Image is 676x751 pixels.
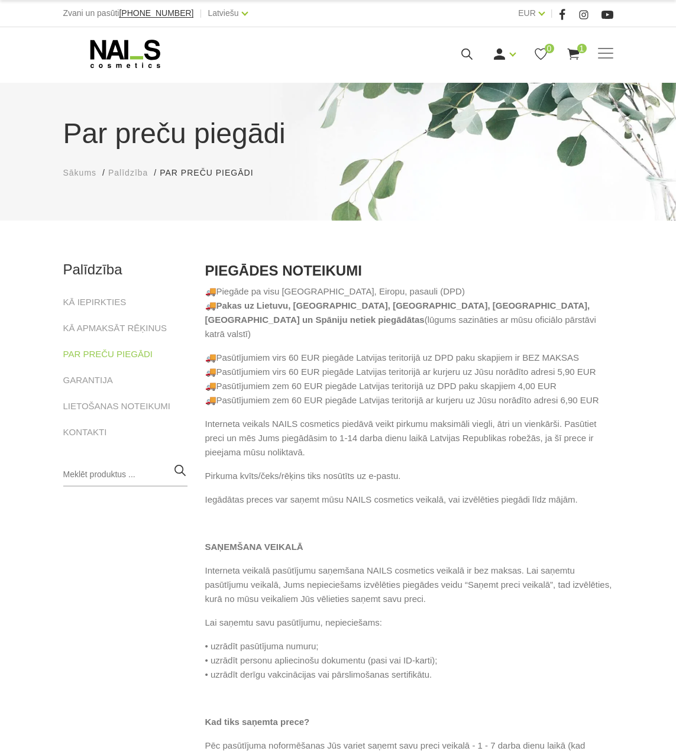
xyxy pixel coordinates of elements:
[63,399,170,413] a: LIETOŠANAS NOTEIKUMI
[577,44,587,53] span: 1
[205,300,590,325] strong: Pakas uz Lietuvu, [GEOGRAPHIC_DATA], [GEOGRAPHIC_DATA], [GEOGRAPHIC_DATA], [GEOGRAPHIC_DATA] un S...
[199,6,202,21] span: |
[119,8,193,18] span: [PHONE_NUMBER]
[63,6,194,21] div: Zvani un pasūti
[63,425,107,439] a: KONTAKTI
[205,284,613,341] p: Piegāde pa visu [GEOGRAPHIC_DATA], Eiropu, pasauli (DPD) (lūgums sazināties ar mūsu oficiālo pār...
[63,463,187,487] input: Meklēt produktus ...
[205,417,613,459] p: Interneta veikals NAILS cosmetics piedāvā veikt pirkumu maksimāli viegli, ātri un vienkārši. Pasū...
[63,167,97,179] a: Sākums
[551,6,553,21] span: |
[205,542,303,552] strong: SAŅEMŠANA VEIKALĀ
[205,263,362,279] strong: PIEGĀDES NOTEIKUMI
[205,493,613,507] p: Iegādātas preces var saņemt mūsu NAILS cosmetics veikalā, vai izvēlēties piegādi līdz mājām.
[63,112,613,155] h1: Par preču piegādi
[63,321,167,335] a: KĀ APMAKSĀT RĒĶINUS
[63,295,127,309] a: KĀ IEPIRKTIES
[545,44,554,53] span: 0
[119,9,193,18] a: [PHONE_NUMBER]
[205,564,613,606] p: Interneta veikalā pasūtījumu saņemšana NAILS cosmetics veikalā ir bez maksas. Lai saņemtu pasūtīj...
[205,352,599,405] span: 🚚Pasūtījumiem virs 60 EUR piegāde Latvijas teritorijā uz DPD paku skapjiem ir BEZ MAKSAS 🚚Pas...
[63,347,153,361] a: PAR PREČU PIEGĀDI
[208,6,238,20] a: Latviešu
[518,6,536,20] a: EUR
[160,167,265,179] li: Par preču piegādi
[205,639,613,682] p: • uzrādīt pasūtījuma numuru; • uzrādīt personu apliecinošu dokumentu (pasi vai ID-karti); • uzrād...
[566,47,581,61] a: 1
[533,47,548,61] a: 0
[205,616,613,630] p: Lai saņemtu savu pasūtījumu, nepieciešams:
[205,717,310,727] strong: Kad tiks saņemta prece?
[205,286,216,296] span: 🚚
[108,167,148,179] a: Palīdzība
[205,300,216,310] span: 🚚
[205,469,613,483] p: Pirkuma kvīts/čeks/rēķins tiks nosūtīts uz e-pastu.
[63,262,187,277] h2: Palīdzība
[108,168,148,177] span: Palīdzība
[63,168,97,177] span: Sākums
[63,373,113,387] a: GARANTIJA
